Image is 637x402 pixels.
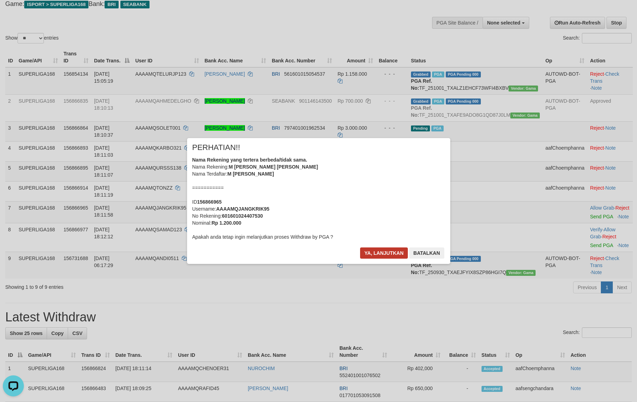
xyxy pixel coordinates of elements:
[229,164,318,170] b: M [PERSON_NAME] [PERSON_NAME]
[3,3,24,24] button: Open LiveChat chat widget
[409,247,444,259] button: Batalkan
[227,171,274,177] b: M [PERSON_NAME]
[360,247,408,259] button: Ya, lanjutkan
[192,156,445,240] div: Nama Rekening: Nama Terdaftar: =========== ID Username: No Rekening: Nominal: Apakah anda tetap i...
[192,144,240,151] span: PERHATIAN!!
[192,157,307,163] b: Nama Rekening yang tertera berbeda/tidak sama.
[212,220,241,226] b: Rp 1.200.000
[222,213,263,219] b: 601601024407530
[197,199,222,205] b: 156866965
[216,206,270,212] b: AAAAMQJANGKRIK95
